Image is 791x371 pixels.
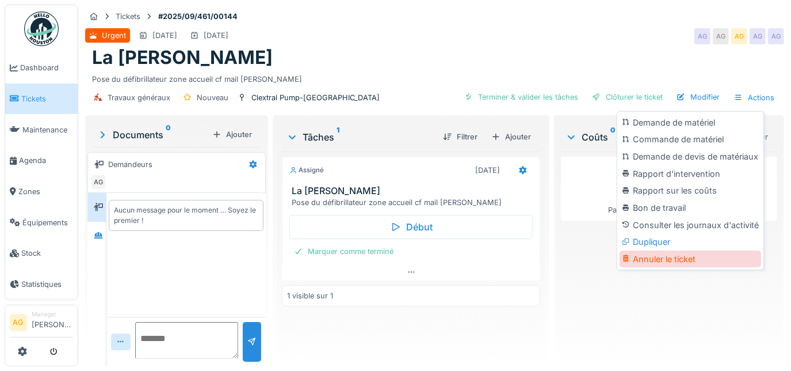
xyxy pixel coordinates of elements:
[620,148,761,165] div: Demande de devis de matériaux
[620,217,761,234] div: Consulter les journaux d'activité
[487,129,536,145] div: Ajouter
[620,182,761,199] div: Rapport sur les coûts
[102,30,126,41] div: Urgent
[21,279,73,290] span: Statistiques
[731,28,747,44] div: AG
[108,159,152,170] div: Demandeurs
[568,162,770,215] div: Pas encore de coûts pour ce ticket
[768,28,784,44] div: AG
[620,165,761,183] div: Rapport d'intervention
[729,89,779,106] div: Actions
[289,215,533,239] div: Début
[20,62,73,73] span: Dashboard
[289,244,398,259] div: Marquer comme terminé
[152,30,177,41] div: [DATE]
[565,130,671,144] div: Coûts
[289,165,324,175] div: Assigné
[287,290,333,301] div: 1 visible sur 1
[292,197,535,208] div: Pose du défibrillateur zone accueil cf mail [PERSON_NAME]
[438,129,482,145] div: Filtrer
[204,30,228,41] div: [DATE]
[18,186,73,197] span: Zones
[21,93,73,104] span: Tickets
[116,11,140,22] div: Tickets
[22,124,73,135] span: Maintenance
[460,89,583,105] div: Terminer & valider les tâches
[610,130,616,144] sup: 0
[337,130,339,144] sup: 1
[24,12,59,46] img: Badge_color-CXgf-gQk.svg
[92,69,777,85] div: Pose du défibrillateur zone accueil cf mail [PERSON_NAME]
[620,199,761,217] div: Bon de travail
[92,47,273,69] h1: La [PERSON_NAME]
[22,217,73,228] span: Équipements
[197,92,228,103] div: Nouveau
[166,128,171,142] sup: 0
[750,28,766,44] div: AG
[208,127,257,142] div: Ajouter
[672,89,724,105] div: Modifier
[587,89,667,105] div: Clôturer le ticket
[475,165,500,176] div: [DATE]
[620,251,761,268] div: Annuler le ticket
[32,310,73,335] li: [PERSON_NAME]
[32,310,73,319] div: Manager
[108,92,170,103] div: Travaux généraux
[694,28,710,44] div: AG
[620,233,761,251] div: Dupliquer
[713,28,729,44] div: AG
[251,92,380,103] div: Clextral Pump-[GEOGRAPHIC_DATA]
[292,185,535,196] h3: La [PERSON_NAME]
[19,155,73,166] span: Agenda
[620,131,761,148] div: Commande de matériel
[10,314,27,331] li: AG
[97,128,208,142] div: Documents
[114,205,258,226] div: Aucun message pour le moment … Soyez le premier !
[286,130,434,144] div: Tâches
[620,114,761,131] div: Demande de matériel
[90,174,106,190] div: AG
[154,11,242,22] strong: #2025/09/461/00144
[21,248,73,259] span: Stock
